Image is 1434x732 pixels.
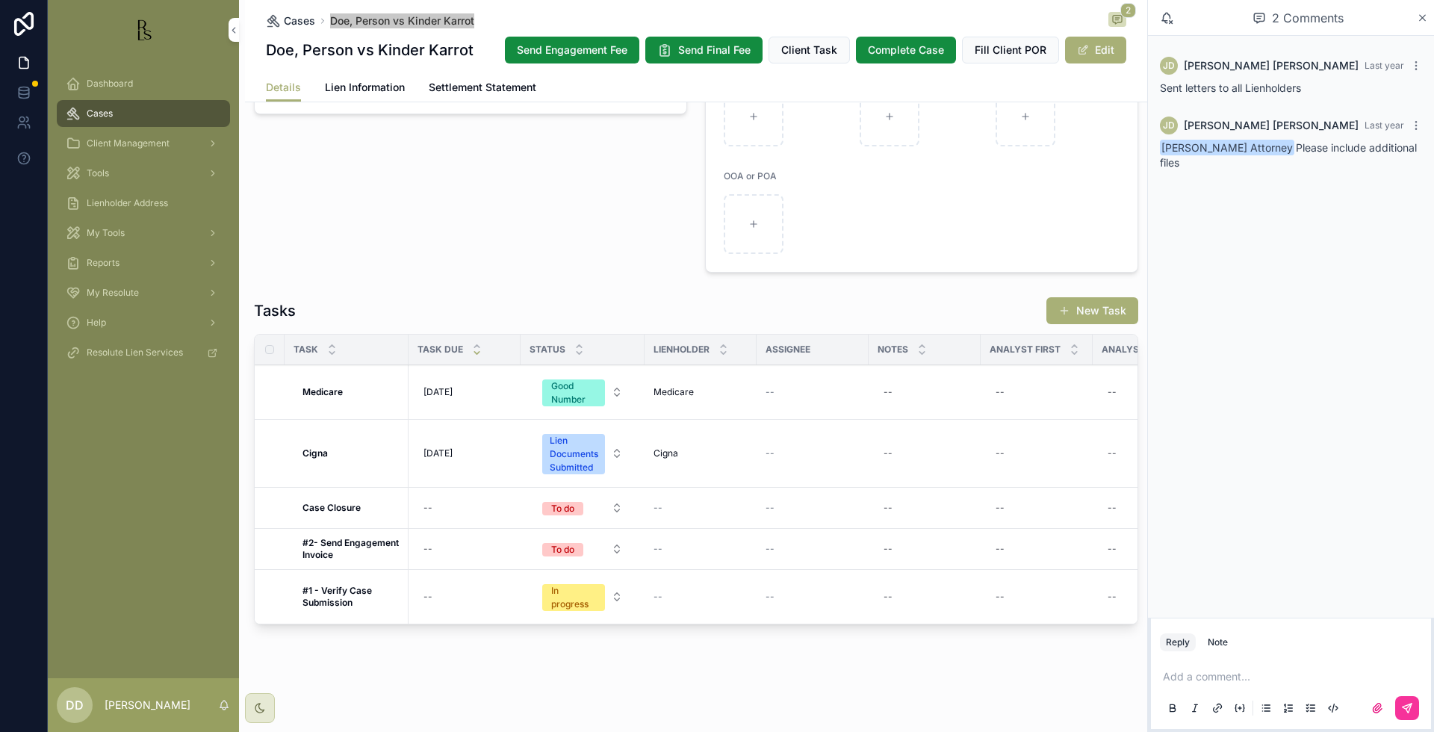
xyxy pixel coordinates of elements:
[766,502,860,514] a: --
[418,496,512,520] a: --
[990,441,1084,465] a: --
[423,591,432,603] div: --
[325,80,405,95] span: Lien Information
[766,386,860,398] a: --
[1163,60,1175,72] span: JD
[1102,537,1196,561] a: --
[105,698,190,713] p: [PERSON_NAME]
[678,43,751,58] span: Send Final Fee
[423,543,432,555] div: --
[87,347,183,359] span: Resolute Lien Services
[766,447,860,459] a: --
[294,344,318,356] span: Task
[878,496,972,520] a: --
[654,386,748,398] a: Medicare
[766,447,775,459] span: --
[990,537,1084,561] a: --
[284,13,315,28] span: Cases
[530,371,636,413] a: Select Button
[87,137,170,149] span: Client Management
[57,130,230,157] a: Client Management
[551,543,574,556] div: To do
[990,380,1084,404] a: --
[1108,543,1117,555] div: --
[1208,636,1228,648] div: Note
[1108,502,1117,514] div: --
[330,13,474,28] a: Doe, Person vs Kinder Karrot
[266,74,301,102] a: Details
[1108,447,1117,459] div: --
[996,591,1005,603] div: --
[1184,58,1359,73] span: [PERSON_NAME] [PERSON_NAME]
[1365,120,1404,131] span: Last year
[551,502,574,515] div: To do
[884,447,893,459] div: --
[423,447,453,459] span: [DATE]
[57,220,230,246] a: My Tools
[517,43,627,58] span: Send Engagement Fee
[724,170,777,182] span: OOA or POA
[302,447,400,459] a: Cigna
[769,37,850,63] button: Client Task
[1102,496,1196,520] a: --
[1184,118,1359,133] span: [PERSON_NAME] [PERSON_NAME]
[429,74,536,104] a: Settlement Statement
[1160,81,1301,94] span: Sent letters to all Lienholders
[57,249,230,276] a: Reports
[302,537,400,561] a: #2- Send Engagement Invoice
[878,441,972,465] a: --
[550,434,598,474] div: Lien Documents Submitted
[530,494,636,522] a: Select Button
[990,496,1084,520] a: --
[57,309,230,336] a: Help
[551,584,596,611] div: In progress
[302,386,343,397] strong: Medicare
[530,536,635,562] button: Select Button
[418,537,512,561] a: --
[530,494,635,521] button: Select Button
[325,74,405,104] a: Lien Information
[551,379,596,406] div: Good Number
[57,100,230,127] a: Cases
[87,108,113,120] span: Cases
[423,502,432,514] div: --
[654,344,710,356] span: Lienholder
[1102,344,1171,356] span: Analyst Last
[878,537,972,561] a: --
[962,37,1059,63] button: Fill Client POR
[1202,633,1234,651] button: Note
[766,543,860,555] a: --
[1102,441,1196,465] a: --
[530,344,565,356] span: Status
[1108,12,1126,30] button: 2
[766,502,775,514] span: --
[654,502,748,514] a: --
[302,502,400,514] a: Case Closure
[884,386,893,398] div: --
[429,80,536,95] span: Settlement Statement
[1046,297,1138,324] button: New Task
[1160,140,1294,155] span: [PERSON_NAME] Attorney
[131,18,155,42] img: App logo
[868,43,944,58] span: Complete Case
[302,447,328,459] strong: Cigna
[645,37,763,63] button: Send Final Fee
[57,160,230,187] a: Tools
[266,80,301,95] span: Details
[302,386,400,398] a: Medicare
[57,339,230,366] a: Resolute Lien Services
[87,257,119,269] span: Reports
[654,447,748,459] a: Cigna
[48,60,239,385] div: scrollable content
[302,537,401,560] strong: #2- Send Engagement Invoice
[1365,60,1404,71] span: Last year
[66,696,84,714] span: DD
[996,386,1005,398] div: --
[654,591,662,603] span: --
[87,78,133,90] span: Dashboard
[884,502,893,514] div: --
[1272,9,1344,27] span: 2 Comments
[975,43,1046,58] span: Fill Client POR
[418,380,512,404] a: [DATE]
